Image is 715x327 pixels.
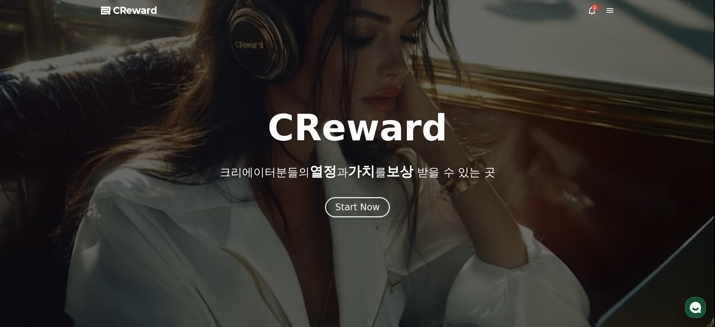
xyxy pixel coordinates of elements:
[113,5,157,17] span: CReward
[101,5,157,17] a: CReward
[310,164,337,179] span: 열정
[348,164,375,179] span: 가치
[386,164,413,179] span: 보상
[268,110,447,146] h1: CReward
[325,205,390,212] a: Start Now
[335,201,380,213] div: Start Now
[220,164,495,179] p: 크리에이터분들의 과 를 받을 수 있는 곳
[587,6,596,15] a: 1
[325,197,390,217] button: Start Now
[592,5,598,11] div: 1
